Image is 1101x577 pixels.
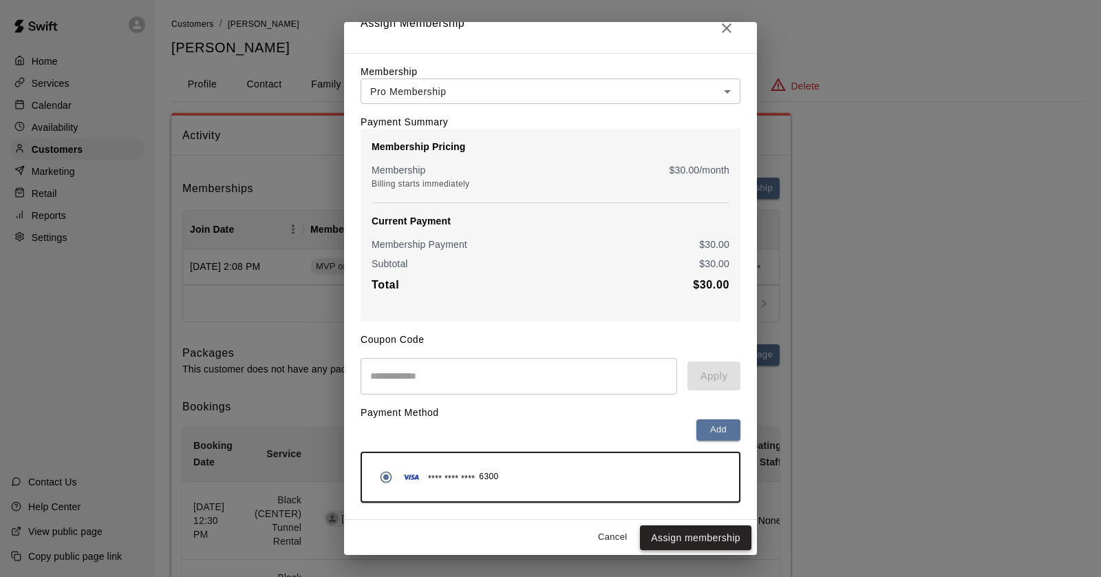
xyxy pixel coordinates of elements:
button: Add [696,419,740,441]
button: Cancel [590,527,634,548]
p: $ 30.00 [699,238,729,251]
p: $ 30.00 [699,257,729,271]
label: Coupon Code [361,334,425,345]
p: Subtotal [372,257,408,271]
p: $ 30.00 /month [670,163,729,177]
b: Total [372,279,399,291]
button: Close [713,14,740,42]
h2: Assign Membership [344,3,757,53]
span: 6300 [479,470,498,484]
label: Payment Method [361,407,439,418]
p: Membership [372,163,426,177]
b: $ 30.00 [693,279,729,291]
label: Membership [361,66,418,77]
div: Pro Membership [361,78,740,104]
p: Membership Payment [372,238,467,251]
label: Payment Summary [361,116,448,127]
p: Membership Pricing [372,140,729,154]
img: Credit card brand logo [399,470,424,484]
button: Assign membership [640,525,751,551]
span: Billing starts immediately [372,179,469,189]
p: Current Payment [372,214,729,228]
